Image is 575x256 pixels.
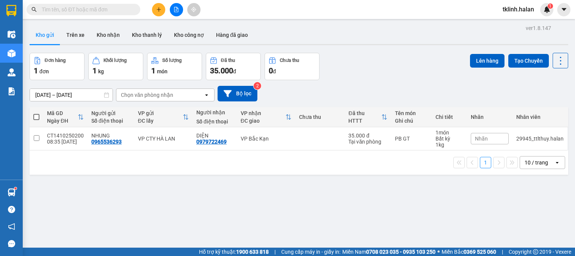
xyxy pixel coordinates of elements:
[98,68,104,74] span: kg
[8,30,16,38] img: warehouse-icon
[254,82,261,90] sup: 2
[544,6,550,13] img: icon-new-feature
[241,110,285,116] div: VP nhận
[436,130,463,136] div: 1 món
[8,87,16,95] img: solution-icon
[348,118,381,124] div: HTTT
[151,66,155,75] span: 1
[8,68,16,76] img: warehouse-icon
[480,157,491,168] button: 1
[436,136,463,142] div: Bất kỳ
[30,26,60,44] button: Kho gửi
[508,54,549,68] button: Tạo Chuyến
[516,114,564,120] div: Nhân viên
[92,66,97,75] span: 1
[366,249,436,255] strong: 0708 023 035 - 0935 103 250
[45,58,66,63] div: Đơn hàng
[281,248,340,256] span: Cung cấp máy in - giấy in:
[241,118,285,124] div: ĐC giao
[34,66,38,75] span: 1
[464,249,496,255] strong: 0369 525 060
[395,118,428,124] div: Ghi chú
[516,136,564,142] div: 29945_ttlthuy.halan
[548,3,553,9] sup: 1
[436,114,463,120] div: Chi tiết
[218,86,257,101] button: Bộ lọc
[233,68,236,74] span: đ
[47,139,84,145] div: 08:35 [DATE]
[47,110,78,116] div: Mã GD
[47,118,78,124] div: Ngày ĐH
[554,160,560,166] svg: open
[533,249,538,254] span: copyright
[345,107,391,127] th: Toggle SortBy
[497,5,540,14] span: tklinh.halan
[395,110,428,116] div: Tên món
[121,91,173,99] div: Chọn văn phòng nhận
[525,159,548,166] div: 10 / trang
[395,136,428,142] div: PB GT
[91,139,122,145] div: 0965536293
[221,58,235,63] div: Đã thu
[196,109,233,115] div: Người nhận
[206,53,261,80] button: Đã thu35.000đ
[204,92,210,98] svg: open
[280,58,299,63] div: Chưa thu
[30,53,85,80] button: Đơn hàng1đơn
[187,3,201,16] button: aim
[241,136,291,142] div: VP Bắc Kạn
[126,26,168,44] button: Kho thanh lý
[39,68,49,74] span: đơn
[196,139,227,145] div: 0979722469
[561,6,567,13] span: caret-down
[210,66,233,75] span: 35.000
[475,136,488,142] span: Nhãn
[342,248,436,256] span: Miền Nam
[348,133,387,139] div: 35.000 đ
[274,248,276,256] span: |
[196,133,233,139] div: DIỆN
[436,142,463,148] div: 1 kg
[210,26,254,44] button: Hàng đã giao
[8,188,16,196] img: warehouse-icon
[199,248,269,256] span: Hỗ trợ kỹ thuật:
[170,3,183,16] button: file-add
[147,53,202,80] button: Số lượng1món
[236,249,269,255] strong: 1900 633 818
[156,7,161,12] span: plus
[103,58,127,63] div: Khối lượng
[8,240,15,247] span: message
[8,223,15,230] span: notification
[265,53,320,80] button: Chưa thu0đ
[168,26,210,44] button: Kho công nợ
[191,7,196,12] span: aim
[47,133,84,139] div: CT1410250200
[557,3,570,16] button: caret-down
[471,114,509,120] div: Nhãn
[470,54,504,68] button: Lên hàng
[502,248,503,256] span: |
[88,53,143,80] button: Khối lượng1kg
[91,133,130,139] div: NHUNG
[174,7,179,12] span: file-add
[6,5,16,16] img: logo-vxr
[91,118,130,124] div: Số điện thoại
[162,58,182,63] div: Số lượng
[8,49,16,57] img: warehouse-icon
[348,139,387,145] div: Tại văn phòng
[138,136,189,142] div: VP CTY HÀ LAN
[273,68,276,74] span: đ
[269,66,273,75] span: 0
[138,118,183,124] div: ĐC lấy
[299,114,341,120] div: Chưa thu
[237,107,295,127] th: Toggle SortBy
[138,110,183,116] div: VP gửi
[8,206,15,213] span: question-circle
[91,26,126,44] button: Kho nhận
[157,68,168,74] span: món
[196,119,233,125] div: Số điện thoại
[42,5,131,14] input: Tìm tên, số ĐT hoặc mã đơn
[526,24,551,32] div: ver 1.8.147
[437,250,440,253] span: ⚪️
[348,110,381,116] div: Đã thu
